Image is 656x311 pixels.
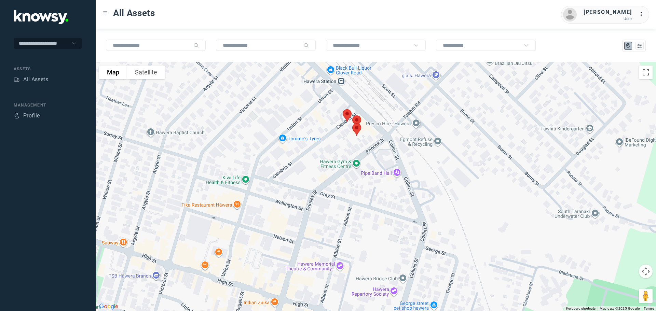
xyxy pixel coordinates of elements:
[644,307,654,310] a: Terms (opens in new tab)
[97,302,120,311] a: Open this area in Google Maps (opens a new window)
[639,265,653,278] button: Map camera controls
[566,306,596,311] button: Keyboard shortcuts
[14,113,20,119] div: Profile
[14,112,40,120] a: ProfileProfile
[303,43,309,48] div: Search
[14,66,82,72] div: Assets
[639,12,646,17] tspan: ...
[639,66,653,79] button: Toggle fullscreen view
[563,8,577,22] img: avatar.png
[14,102,82,108] div: Management
[639,10,647,19] div: :
[639,10,647,18] div: :
[14,76,20,83] div: Assets
[23,75,48,84] div: All Assets
[113,7,155,19] span: All Assets
[97,302,120,311] img: Google
[584,16,632,21] div: User
[625,43,631,49] div: Map
[14,75,48,84] a: AssetsAll Assets
[99,66,127,79] button: Show street map
[193,43,199,48] div: Search
[14,10,68,24] img: Application Logo
[600,307,640,310] span: Map data ©2025 Google
[103,11,108,15] div: Toggle Menu
[23,112,40,120] div: Profile
[584,8,632,16] div: [PERSON_NAME]
[637,43,643,49] div: List
[127,66,165,79] button: Show satellite imagery
[639,289,653,303] button: Drag Pegman onto the map to open Street View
